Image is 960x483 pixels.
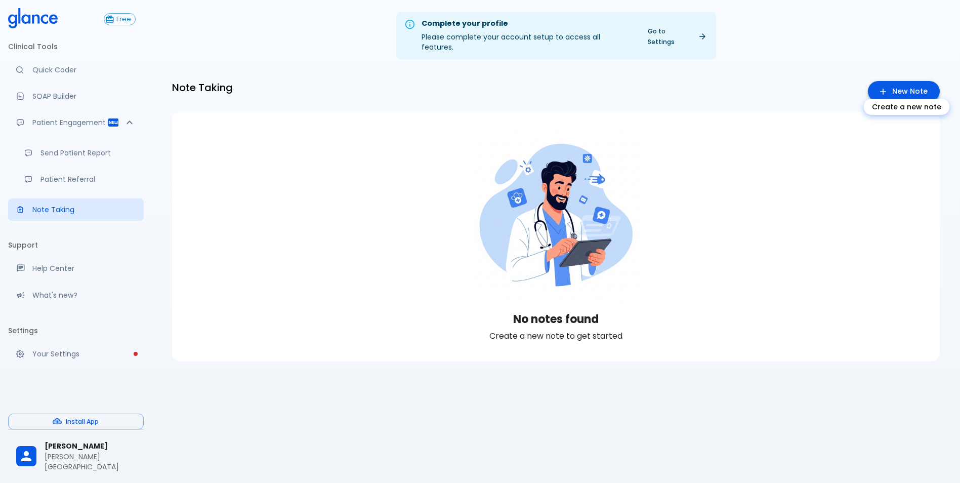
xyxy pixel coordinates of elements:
[422,18,634,29] div: Complete your profile
[16,168,144,190] a: Receive patient referrals
[465,123,647,305] img: Empty State
[489,330,622,342] p: Create a new note to get started
[8,233,144,257] li: Support
[40,148,136,158] p: Send Patient Report
[40,174,136,184] p: Patient Referral
[32,263,136,273] p: Help Center
[112,16,135,23] span: Free
[642,24,712,49] a: Go to Settings
[172,79,233,96] h6: Note Taking
[8,343,144,365] a: Please complete account setup
[8,414,144,429] button: Install App
[32,65,136,75] p: Quick Coder
[868,81,940,102] a: Create a new note
[32,91,136,101] p: SOAP Builder
[16,142,144,164] a: Send a patient summary
[8,318,144,343] li: Settings
[8,34,144,59] li: Clinical Tools
[32,349,136,359] p: Your Settings
[8,284,144,306] div: Recent updates and feature releases
[45,452,136,472] p: [PERSON_NAME][GEOGRAPHIC_DATA]
[8,198,144,221] a: Advanced note-taking
[864,99,949,115] div: Create a new note
[45,441,136,452] span: [PERSON_NAME]
[422,15,634,56] div: Please complete your account setup to access all features.
[8,257,144,279] a: Get help from our support team
[8,85,144,107] a: Docugen: Compose a clinical documentation in seconds
[104,13,136,25] button: Free
[32,205,136,215] p: Note Taking
[32,290,136,300] p: What's new?
[32,117,107,128] p: Patient Engagement
[8,111,144,134] div: Patient Reports & Referrals
[8,434,144,479] div: [PERSON_NAME][PERSON_NAME][GEOGRAPHIC_DATA]
[513,313,599,326] h3: No notes found
[8,59,144,81] a: Moramiz: Find ICD10AM codes instantly
[104,13,144,25] a: Click to view or change your subscription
